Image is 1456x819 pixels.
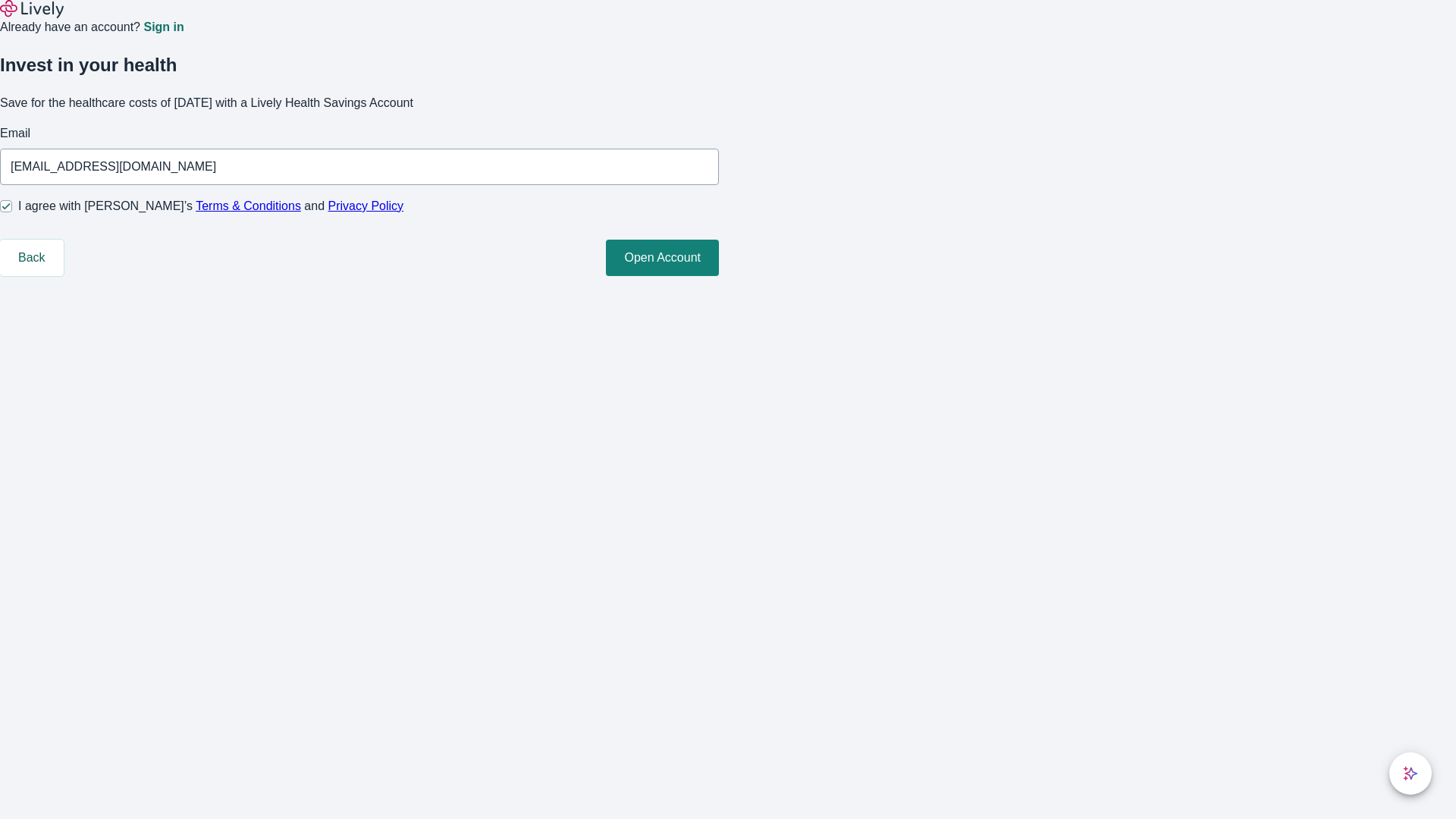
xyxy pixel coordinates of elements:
a: Terms & Conditions [196,199,301,212]
button: chat [1389,752,1432,795]
svg: Lively AI Assistant [1403,766,1418,781]
span: I agree with [PERSON_NAME]’s and [18,197,403,215]
a: Privacy Policy [328,199,404,212]
a: Sign in [143,21,184,33]
button: Open Account [606,240,719,276]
